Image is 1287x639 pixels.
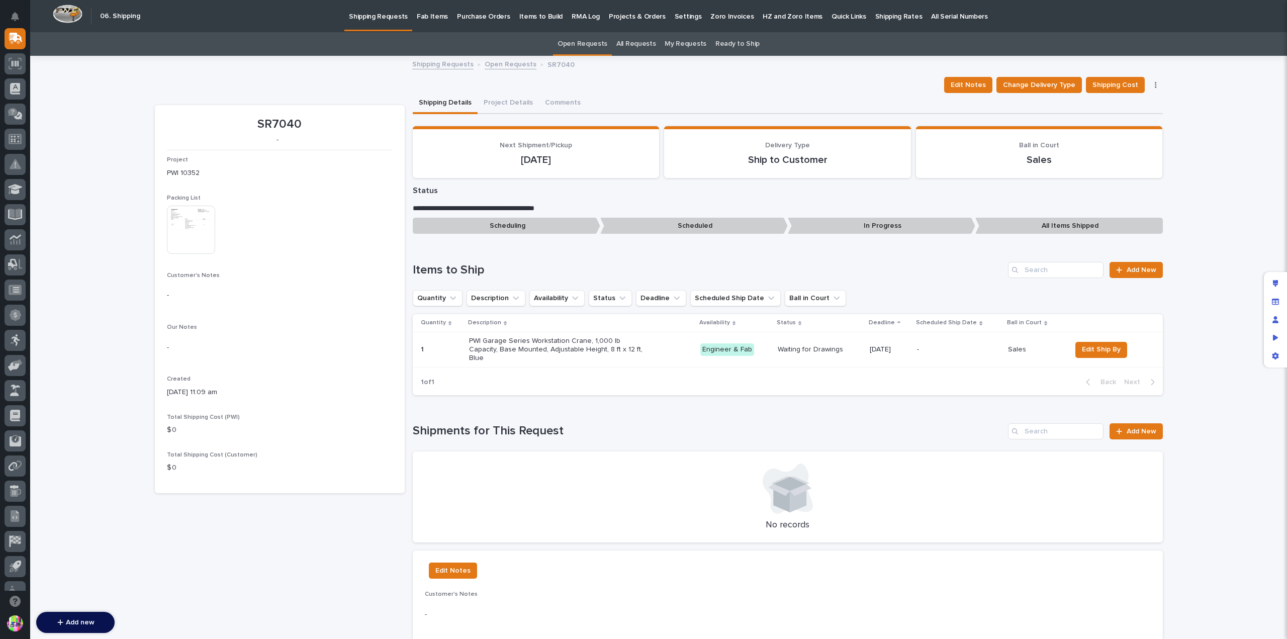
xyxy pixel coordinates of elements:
div: 📖 [10,241,18,249]
p: [DATE] 11:09 am [167,387,393,398]
div: 🔗 [63,241,71,249]
span: • [83,199,87,207]
p: Ball in Court [1007,317,1042,328]
span: Total Shipping Cost (Customer) [167,452,257,458]
a: Powered byPylon [71,264,122,272]
span: [PERSON_NAME] [31,171,81,179]
p: Welcome 👋 [10,40,183,56]
a: Add New [1110,423,1162,439]
h1: Items to Ship [413,263,1004,278]
p: Status [777,317,796,328]
span: Total Shipping Cost (PWI) [167,414,240,420]
div: Start new chat [45,112,165,122]
span: Project [167,157,188,163]
p: Status [413,186,1163,196]
img: 1736555164131-43832dd5-751b-4058-ba23-39d91318e5a0 [20,172,28,180]
span: Created [167,376,191,382]
button: Availability [529,290,585,306]
p: Availability [699,317,730,328]
h1: Shipments for This Request [413,424,1004,438]
button: Start new chat [171,115,183,127]
div: Edit layout [1266,275,1284,293]
span: Pylon [100,265,122,272]
input: Search [1008,262,1104,278]
span: [DATE] [89,171,110,179]
span: Edit Notes [435,565,471,577]
a: Open Requests [558,32,607,56]
a: 🔗Onboarding Call [59,236,132,254]
span: Onboarding Call [73,240,128,250]
img: Stacker [10,10,30,30]
span: Add New [1127,266,1156,273]
button: Next [1120,378,1163,387]
a: Ready to Ship [715,32,760,56]
p: PWI Garage Series Workstation Crane, 1,000 lb Capacity, Base Mounted, Adjustable Height, 8 ft x 1... [469,337,645,362]
p: Description [468,317,501,328]
p: - [917,345,1000,354]
span: Help Docs [20,240,55,250]
img: Brittany [10,162,26,178]
span: Our Notes [167,324,197,330]
span: • [83,171,87,179]
span: Ball in Court [1019,142,1059,149]
p: SR7040 [547,58,575,69]
button: Ball in Court [785,290,846,306]
p: Quantity [421,317,446,328]
p: Sales [928,154,1151,166]
p: No records [425,520,1151,531]
span: [PERSON_NAME] [31,199,81,207]
p: - [167,342,393,353]
button: Scheduled Ship Date [690,290,781,306]
p: $ 0 [167,425,393,435]
input: Search [1008,423,1104,439]
img: 1736555164131-43832dd5-751b-4058-ba23-39d91318e5a0 [10,112,28,130]
img: 4614488137333_bcb353cd0bb836b1afe7_72.png [21,112,39,130]
p: Scheduling [413,218,600,234]
p: [DATE] [870,345,909,354]
h2: 06. Shipping [100,12,140,21]
button: users-avatar [5,613,26,634]
button: Shipping Details [413,93,478,114]
div: Engineer & Fab [700,343,754,356]
p: 1 of 1 [413,370,442,395]
button: Edit Notes [944,77,992,93]
button: Change Delivery Type [996,77,1082,93]
p: In Progress [788,218,975,234]
button: Open support chat [5,591,26,612]
div: Manage fields and data [1266,293,1284,311]
button: Status [589,290,632,306]
button: Edit Notes [429,563,477,579]
button: Notifications [5,6,26,27]
span: Shipping Cost [1092,79,1138,91]
span: Back [1094,378,1116,387]
button: Project Details [478,93,539,114]
p: - [425,609,1151,620]
p: Sales [1008,345,1063,354]
div: Past conversations [10,146,67,154]
span: Delivery Type [765,142,810,149]
a: 📖Help Docs [6,236,59,254]
p: SR7040 [167,117,393,132]
button: Quantity [413,290,463,306]
div: Preview as [1266,329,1284,347]
p: $ 0 [167,463,393,473]
a: My Requests [665,32,706,56]
button: Comments [539,93,587,114]
a: All Requests [616,32,656,56]
div: Manage users [1266,311,1284,329]
p: Waiting for Drawings [778,345,862,354]
p: Scheduled [600,218,788,234]
span: Customer's Notes [167,272,220,279]
span: Next [1124,378,1146,387]
a: Open Requests [485,58,536,69]
button: Shipping Cost [1086,77,1145,93]
p: Ship to Customer [676,154,899,166]
span: Change Delivery Type [1003,79,1075,91]
button: Edit Ship By [1075,342,1127,358]
span: Customer's Notes [425,591,478,597]
a: Shipping Requests [412,58,474,69]
div: We're available if you need us! [45,122,138,130]
p: How can we help? [10,56,183,72]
